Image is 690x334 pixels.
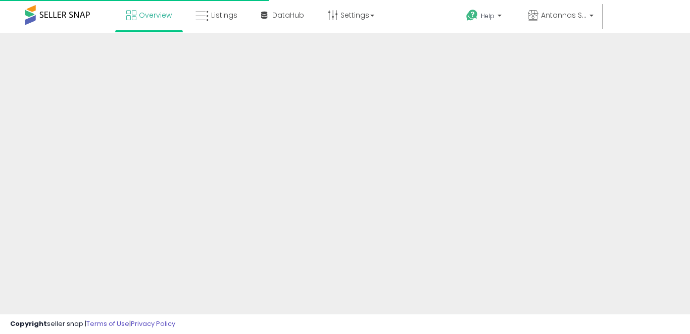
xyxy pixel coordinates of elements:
strong: Copyright [10,319,47,328]
span: DataHub [272,10,304,20]
span: Overview [139,10,172,20]
span: Antannas Store [541,10,586,20]
div: seller snap | | [10,319,175,329]
a: Privacy Policy [131,319,175,328]
i: Get Help [466,9,478,22]
a: Terms of Use [86,319,129,328]
a: Help [458,2,512,33]
span: Listings [211,10,237,20]
span: Help [481,12,495,20]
